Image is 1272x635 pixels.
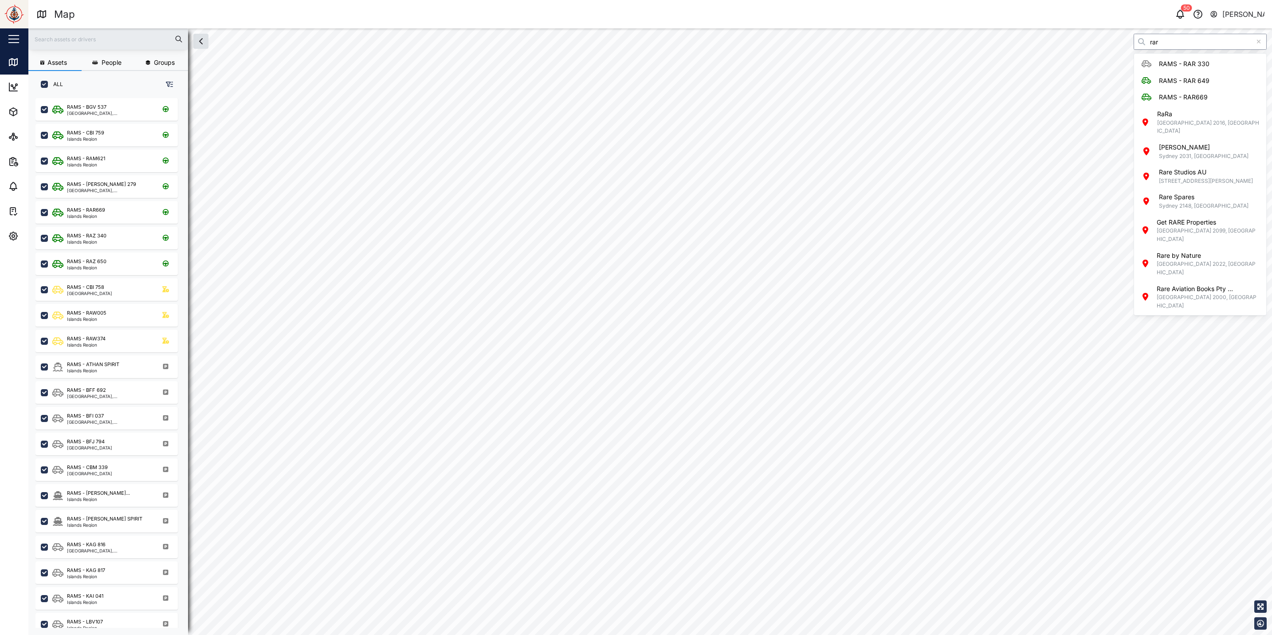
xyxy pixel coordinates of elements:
div: RAMS - [PERSON_NAME]... [67,489,130,497]
div: [GEOGRAPHIC_DATA], [GEOGRAPHIC_DATA] [67,548,152,553]
div: Sydney 2031, [GEOGRAPHIC_DATA] [1159,152,1248,161]
div: [GEOGRAPHIC_DATA] 2016, [GEOGRAPHIC_DATA] [1157,119,1259,135]
div: Reports [23,157,53,166]
div: RAMS - RAR669 [67,206,105,214]
div: RAMS - LBV107 [67,618,103,626]
div: [GEOGRAPHIC_DATA] [67,471,112,476]
div: [GEOGRAPHIC_DATA], [GEOGRAPHIC_DATA] [67,188,152,193]
div: 50 [1181,4,1192,12]
button: [PERSON_NAME] [1209,8,1265,20]
div: RAMS - RAZ 650 [67,258,106,265]
div: grid [35,95,188,628]
div: Islands Region [67,214,105,218]
div: [GEOGRAPHIC_DATA] [67,291,112,296]
div: RAMS - BFJ 794 [67,438,105,446]
div: [STREET_ADDRESS][PERSON_NAME] [1159,177,1253,185]
div: RAMS - [PERSON_NAME] 279 [67,181,136,188]
div: Islands Region [67,368,119,373]
div: RAMS - [PERSON_NAME] SPIRIT [67,515,142,523]
div: Assets [23,107,51,117]
div: Islands Region [67,574,105,579]
div: RaRa [1157,109,1259,119]
div: RAMS - RAZ 340 [67,232,106,240]
div: Alarms [23,181,51,191]
div: Rare Studios AU [1159,167,1253,177]
div: Islands Region [67,137,104,141]
div: RAMS - CBI 759 [67,129,104,137]
div: RAMS - BFI 037 [67,412,104,420]
div: RAMS - BFF 692 [67,387,106,394]
div: RAMS - KAG 817 [67,567,105,574]
div: Islands Region [67,240,106,244]
div: RAMS - ATHAN SPIRIT [67,361,119,368]
span: People [102,59,122,66]
div: Islands Region [67,600,103,604]
div: Settings [23,231,55,241]
div: RAMS - CBM 339 [67,464,108,471]
input: Search by People, Asset, Geozone or Place [1134,34,1267,50]
div: Dashboard [23,82,63,92]
span: Assets [47,59,67,66]
div: Rare by Nature [1157,251,1259,260]
div: [GEOGRAPHIC_DATA], [GEOGRAPHIC_DATA] [67,394,152,398]
div: Islands Region [67,162,105,167]
div: Map [54,7,75,22]
div: RAMS - RAR 330 [1159,59,1209,69]
div: Sites [23,132,44,142]
span: Groups [154,59,175,66]
input: Search assets or drivers [34,32,183,46]
div: RAMS - CBI 758 [67,284,104,291]
div: Tasks [23,206,47,216]
div: [GEOGRAPHIC_DATA], [GEOGRAPHIC_DATA] [67,111,152,115]
img: Main Logo [4,4,24,24]
div: RAMS - KAI 041 [67,592,103,600]
div: [GEOGRAPHIC_DATA] 2000, [GEOGRAPHIC_DATA] [1157,293,1259,310]
div: [GEOGRAPHIC_DATA] 2022, [GEOGRAPHIC_DATA] [1157,260,1259,276]
div: Islands Region [67,317,106,321]
div: Rare Aviation Books Pty ... [1157,284,1259,294]
div: Get RARE Properties [1157,217,1259,227]
div: RAMS - RAR 649 [1159,76,1209,86]
div: Rare Spares [1159,192,1248,202]
div: RAMS - RAR669 [1159,92,1208,102]
label: ALL [48,81,63,88]
div: [GEOGRAPHIC_DATA] 2099, [GEOGRAPHIC_DATA] [1157,227,1259,243]
div: Islands Region [67,265,106,270]
div: [GEOGRAPHIC_DATA] [67,446,112,450]
div: [PERSON_NAME] [1159,142,1248,152]
div: Islands Region [67,523,142,527]
div: Sydney 2148, [GEOGRAPHIC_DATA] [1159,202,1248,210]
div: Islands Region [67,343,106,347]
div: RAMS - KAG 816 [67,541,106,548]
div: RAMS - RAW374 [67,335,106,343]
div: [PERSON_NAME] [1222,9,1265,20]
div: Islands Region [67,626,103,630]
div: [GEOGRAPHIC_DATA], [GEOGRAPHIC_DATA] [67,420,152,424]
div: RAMS - BGV 537 [67,103,106,111]
div: Islands Region [67,497,130,501]
canvas: Map [28,28,1272,635]
div: Map [23,57,43,67]
div: RAMS - RAW005 [67,309,106,317]
div: RAMS - RAM621 [67,155,105,162]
